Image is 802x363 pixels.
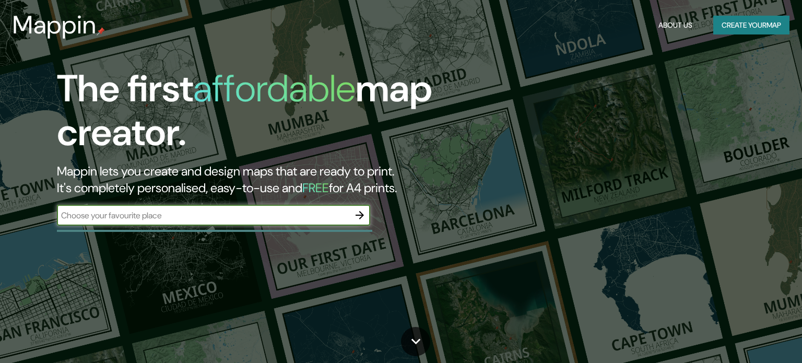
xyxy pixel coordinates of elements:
img: mappin-pin [97,27,105,36]
input: Choose your favourite place [57,209,349,221]
h3: Mappin [13,10,97,40]
h2: Mappin lets you create and design maps that are ready to print. It's completely personalised, eas... [57,163,458,196]
h1: affordable [193,64,356,113]
button: Create yourmap [713,16,789,35]
button: About Us [654,16,697,35]
h1: The first map creator. [57,67,458,163]
h5: FREE [302,180,329,196]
